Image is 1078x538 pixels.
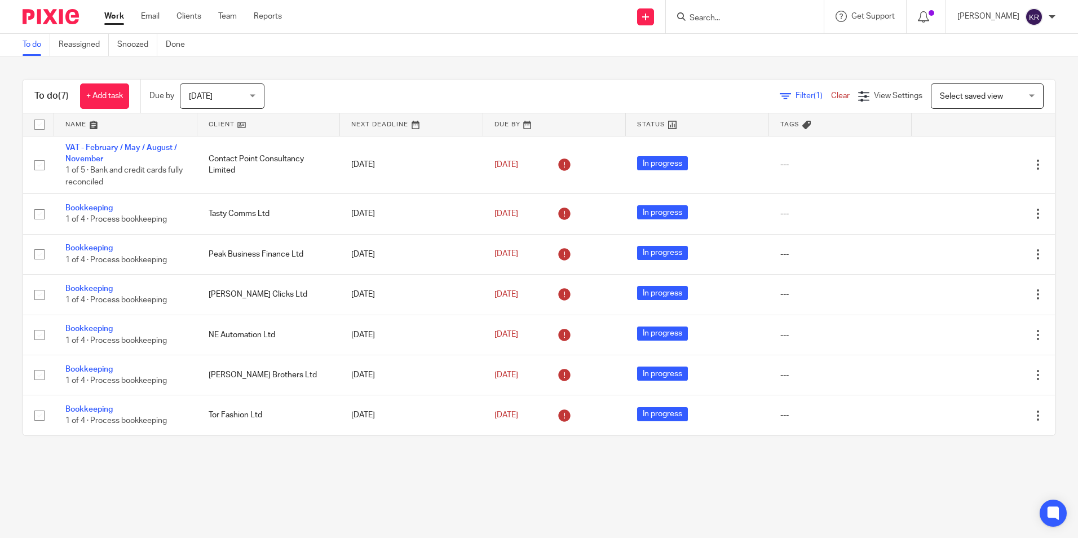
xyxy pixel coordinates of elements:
a: Bookkeeping [65,365,113,373]
a: Bookkeeping [65,204,113,212]
td: [DATE] [340,355,483,395]
td: [PERSON_NAME] Brothers Ltd [197,355,341,395]
span: (7) [58,91,69,100]
span: 1 of 4 · Process bookkeeping [65,377,167,385]
td: Peak Business Finance Ltd [197,234,341,274]
span: 1 of 4 · Process bookkeeping [65,337,167,345]
span: 1 of 4 · Process bookkeeping [65,216,167,224]
td: Tor Fashion Ltd [197,395,341,435]
a: Snoozed [117,34,157,56]
td: Tasty Comms Ltd [197,194,341,234]
img: Pixie [23,9,79,24]
div: --- [780,369,901,381]
span: In progress [637,327,688,341]
span: [DATE] [494,250,518,258]
span: 1 of 4 · Process bookkeeping [65,256,167,264]
input: Search [688,14,790,24]
span: [DATE] [494,290,518,298]
span: [DATE] [494,210,518,218]
span: Select saved view [940,92,1003,100]
span: 1 of 4 · Process bookkeeping [65,417,167,425]
td: [DATE] [340,194,483,234]
a: Email [141,11,160,22]
span: In progress [637,407,688,421]
div: --- [780,329,901,341]
td: [DATE] [340,234,483,274]
td: [DATE] [340,136,483,194]
span: In progress [637,246,688,260]
div: --- [780,208,901,219]
a: Reassigned [59,34,109,56]
a: Clear [831,92,850,100]
a: + Add task [80,83,129,109]
a: Bookkeeping [65,405,113,413]
td: [DATE] [340,395,483,435]
span: [DATE] [494,371,518,379]
div: --- [780,409,901,421]
span: 1 of 5 · Bank and credit cards fully reconciled [65,166,183,186]
a: Done [166,34,193,56]
a: Team [218,11,237,22]
span: View Settings [874,92,922,100]
p: [PERSON_NAME] [957,11,1019,22]
img: svg%3E [1025,8,1043,26]
span: Filter [796,92,831,100]
span: In progress [637,286,688,300]
td: [PERSON_NAME] Clicks Ltd [197,275,341,315]
span: Get Support [851,12,895,20]
span: [DATE] [494,161,518,169]
a: Bookkeeping [65,244,113,252]
h1: To do [34,90,69,102]
p: Due by [149,90,174,102]
span: [DATE] [494,411,518,419]
span: Tags [780,121,799,127]
span: [DATE] [494,331,518,339]
span: [DATE] [189,92,213,100]
a: Bookkeeping [65,285,113,293]
a: Bookkeeping [65,325,113,333]
td: [DATE] [340,275,483,315]
a: VAT - February / May / August / November [65,144,177,163]
span: (1) [814,92,823,100]
a: Work [104,11,124,22]
span: In progress [637,156,688,170]
a: Clients [176,11,201,22]
span: In progress [637,205,688,219]
div: --- [780,249,901,260]
td: [DATE] [340,315,483,355]
span: 1 of 4 · Process bookkeeping [65,296,167,304]
span: In progress [637,367,688,381]
div: --- [780,159,901,170]
td: NE Automation Ltd [197,315,341,355]
td: Contact Point Consultancy Limited [197,136,341,194]
a: To do [23,34,50,56]
a: Reports [254,11,282,22]
div: --- [780,289,901,300]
